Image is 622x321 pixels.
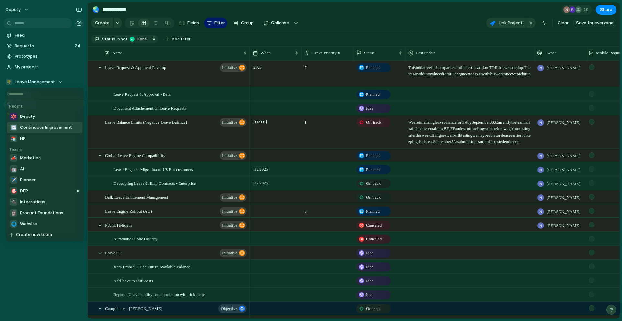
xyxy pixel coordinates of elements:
div: 🗿 [10,209,17,217]
span: Marketing [20,155,41,161]
div: 🤖 [10,165,17,173]
span: AI [20,166,24,172]
span: HR [20,135,26,142]
div: 📚 [10,135,17,142]
span: Deputy [20,113,35,120]
div: 🌐 [10,220,17,228]
div: 📣 [10,154,17,162]
span: Continuous Improvement [20,124,72,131]
span: Integrations [20,199,45,205]
div: ✈️ [10,176,17,184]
div: 🔄 [10,124,17,131]
span: Pioneer [20,177,36,183]
h5: Recent [7,101,84,109]
span: Product Foundations [20,210,63,216]
span: Website [20,221,37,227]
span: DEP [20,188,28,194]
div: 🔌 [10,198,17,206]
div: 🎯 [10,187,17,195]
h5: Teams [7,144,84,152]
span: Create new team [16,231,52,238]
